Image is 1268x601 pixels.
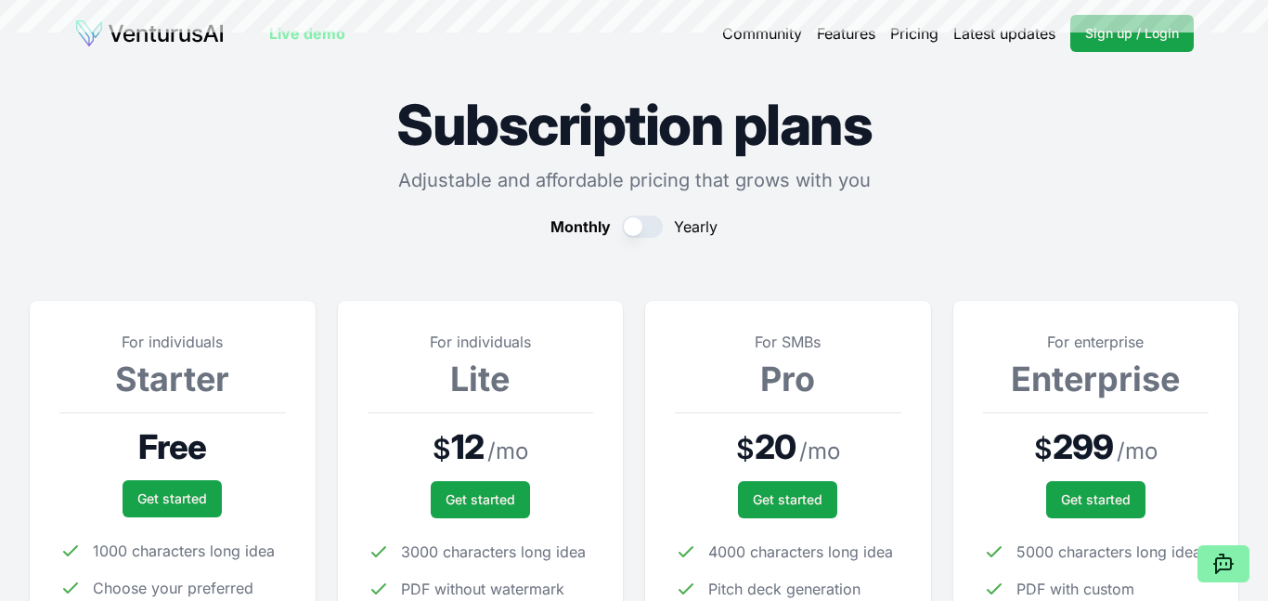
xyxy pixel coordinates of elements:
[1053,428,1113,465] span: 299
[93,540,275,562] span: 1000 characters long idea
[74,19,225,48] img: logo
[401,541,586,563] span: 3000 characters long idea
[1034,432,1053,465] span: $
[59,331,286,353] p: For individuals
[722,22,802,45] a: Community
[401,578,564,600] span: PDF without watermark
[433,432,451,465] span: $
[1085,24,1179,43] span: Sign up / Login
[368,360,594,398] h3: Lite
[983,360,1210,398] h3: Enterprise
[708,541,893,563] span: 4000 characters long idea
[755,428,796,465] span: 20
[983,331,1210,353] p: For enterprise
[674,216,718,238] span: Yearly
[817,22,875,45] a: Features
[953,22,1055,45] a: Latest updates
[138,428,206,465] span: Free
[30,97,1238,152] h1: Subscription plans
[1070,15,1194,52] a: Sign up / Login
[1016,541,1201,563] span: 5000 characters long idea
[30,167,1238,193] p: Adjustable and affordable pricing that grows with you
[487,437,528,466] span: / mo
[368,331,594,353] p: For individuals
[431,481,530,518] a: Get started
[451,428,484,465] span: 12
[738,481,837,518] a: Get started
[708,578,860,600] span: Pitch deck generation
[1117,437,1158,466] span: / mo
[123,480,222,517] a: Get started
[675,360,901,398] h3: Pro
[890,22,938,45] a: Pricing
[799,437,840,466] span: / mo
[675,331,901,353] p: For SMBs
[269,22,345,45] a: Live demo
[736,432,755,465] span: $
[550,216,611,238] span: Monthly
[1046,481,1145,518] a: Get started
[59,360,286,398] h3: Starter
